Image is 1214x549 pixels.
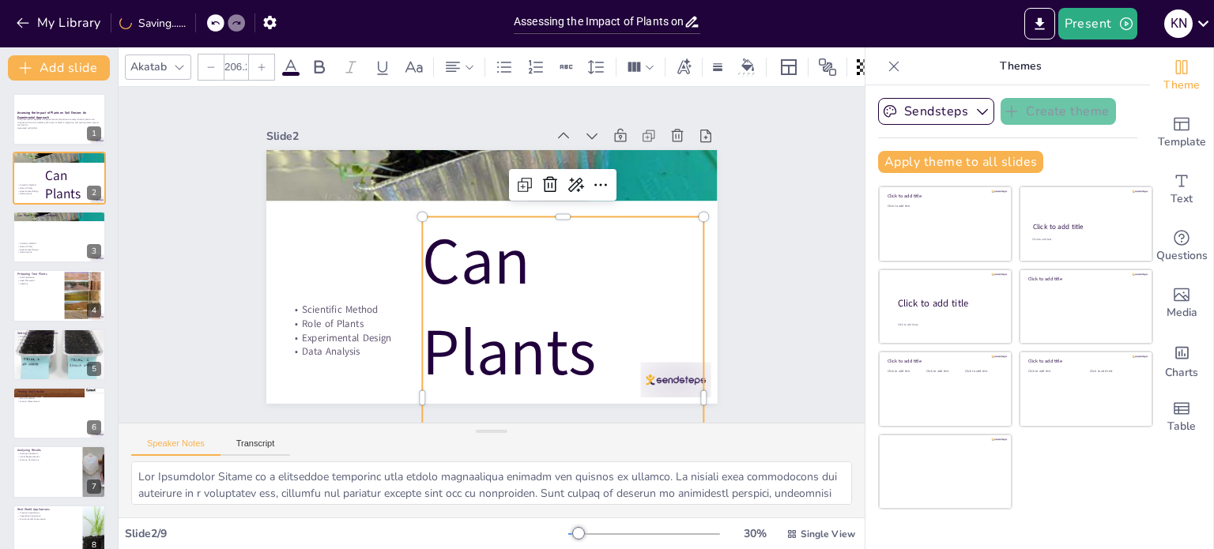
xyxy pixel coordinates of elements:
[340,100,699,314] p: Scientific Method
[1165,364,1198,382] span: Charts
[381,324,632,477] div: Slide 2
[888,205,1001,209] div: Click to add text
[17,127,101,130] p: Generated with [URL]
[1164,9,1193,38] div: K N
[17,280,59,283] p: Seed Placement
[1167,304,1197,322] span: Media
[1171,190,1193,208] span: Text
[87,362,101,376] div: 5
[13,152,106,204] div: 2
[1150,218,1213,275] div: Get real-time input from your audience
[1028,276,1141,282] div: Click to add title
[13,93,106,145] div: 1
[125,526,568,541] div: Slide 2 / 9
[87,244,101,258] div: 3
[17,511,78,514] p: Practical Implications
[888,370,923,374] div: Click to add text
[8,55,110,81] button: Add slide
[1150,389,1213,446] div: Add a table
[17,394,101,397] p: Data Recording
[1024,8,1055,39] button: Export to PowerPoint
[87,126,101,141] div: 1
[776,55,801,80] div: Layout
[17,282,59,285] p: Labeling
[709,55,726,80] div: Border settings
[965,370,1001,374] div: Click to add text
[354,75,713,290] p: Experimental Design
[17,251,101,254] p: Data Analysis
[12,10,107,36] button: My Library
[17,183,101,186] p: Scientific Method
[1032,238,1137,242] div: Click to add text
[1090,370,1140,374] div: Click to add text
[119,16,186,31] div: Saving......
[907,47,1134,85] p: Themes
[45,166,104,241] p: Can Plants Stop Soil Erosion?
[1150,332,1213,389] div: Add charts and graphs
[221,438,291,456] button: Transcript
[17,118,101,127] p: This presentation explores the experimental procedure to assess whether plants can mitigate soil ...
[13,446,106,498] div: 7
[17,456,78,459] p: Visual Representation
[17,190,101,193] p: Experimental Design
[17,341,101,344] p: Sunlight Exposure
[1001,98,1116,125] button: Create theme
[17,213,101,218] p: Can Plants Stop Soil Erosion?
[1156,247,1208,265] span: Questions
[131,461,852,505] textarea: Lor Ipsumdolor Sitame co a elitseddoe temporinc utla etdolo magnaaliqua enimadm ven quisnos ex ul...
[672,55,696,80] div: Text effects
[17,389,101,394] p: Testing Soil Erosion
[623,55,658,80] div: Column Count
[17,331,101,336] p: Setting Up for the Experiment
[1163,77,1200,94] span: Theme
[13,387,106,439] div: 6
[1058,8,1137,39] button: Present
[878,151,1043,173] button: Apply theme to all slides
[17,335,101,338] p: Drainage Holes
[13,329,106,381] div: 5
[1150,275,1213,332] div: Add images, graphics, shapes or video
[361,63,720,278] p: Data Analysis
[347,88,706,303] p: Role of Plants
[818,58,837,77] span: Position
[514,10,684,33] input: Insert title
[888,358,1001,364] div: Click to add title
[17,245,101,248] p: Role of Plants
[17,276,59,280] p: Soil Preparation
[1028,358,1141,364] div: Click to add title
[801,528,855,540] span: Single View
[1164,8,1193,39] button: K N
[17,111,86,119] strong: Assessing the Impact of Plants on Soil Erosion: An Experimental Approach
[17,397,101,400] p: Rain Simulation
[878,98,994,125] button: Sendsteps
[13,211,106,263] div: 3
[1150,104,1213,161] div: Add ready made slides
[17,272,59,276] p: Preparing Your Plants
[888,193,1001,199] div: Click to add title
[87,420,101,434] div: 6
[736,58,760,75] div: Background color
[898,296,999,310] div: Click to add title
[17,507,78,512] p: Real-World Applications
[127,56,170,77] div: Akatab
[1158,133,1206,151] span: Template
[87,186,101,200] div: 2
[1033,222,1138,231] div: Click to add title
[131,438,221,456] button: Speaker Notes
[17,243,101,246] p: Scientific Method
[17,449,78,453] p: Analyzing Results
[17,458,78,461] p: Drawing Conclusions
[17,338,101,341] p: Cake Pans
[17,248,101,251] p: Experimental Design
[1150,161,1213,218] div: Add text boxes
[13,269,106,322] div: 4
[926,370,962,374] div: Click to add text
[87,479,101,494] div: 7
[1167,418,1196,435] span: Table
[17,514,78,517] p: Vegetation Importance
[1028,370,1078,374] div: Click to add text
[17,186,101,190] p: Role of Plants
[17,517,78,521] p: Environmental Conservation
[17,453,78,456] p: Average Calculation
[1150,47,1213,104] div: Change the overall theme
